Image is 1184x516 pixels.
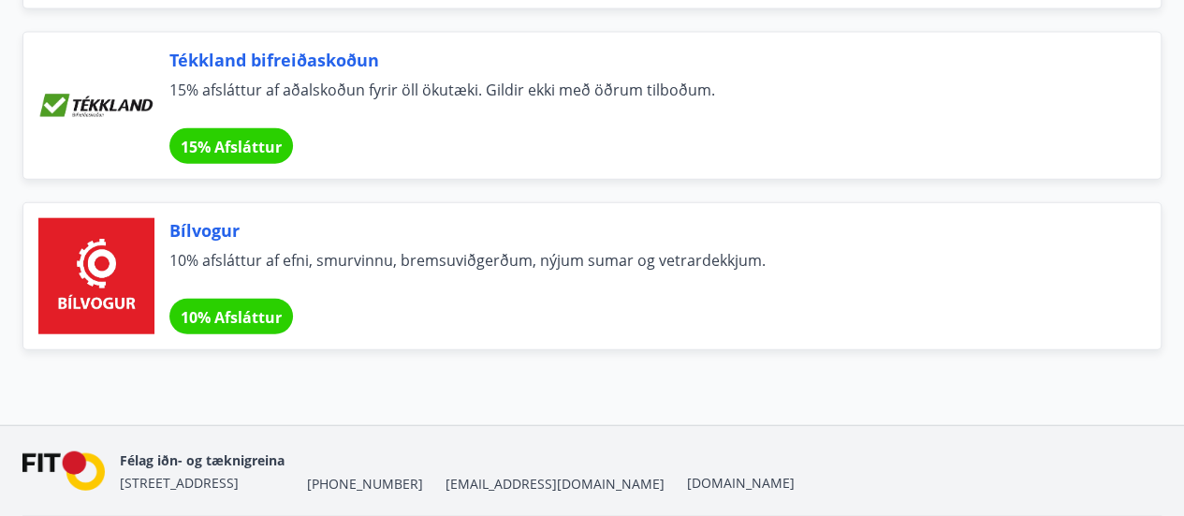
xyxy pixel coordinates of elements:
[169,250,1116,291] span: 10% afsláttur af efni, smurvinnu, bremsuviðgerðum, nýjum sumar og vetrardekkjum.
[169,80,1116,121] span: 15% afsláttur af aðalskoðun fyrir öll ökutæki. Gildir ekki með öðrum tilboðum.
[181,307,282,328] span: 10% Afsláttur
[22,451,105,492] img: FPQVkF9lTnNbbaRSFyT17YYeljoOGk5m51IhT0bO.png
[169,48,1116,72] span: Tékkland bifreiðaskoðun
[446,475,665,494] span: [EMAIL_ADDRESS][DOMAIN_NAME]
[120,474,239,492] span: [STREET_ADDRESS]
[181,137,282,157] span: 15% Afsláttur
[307,475,423,494] span: [PHONE_NUMBER]
[120,451,285,469] span: Félag iðn- og tæknigreina
[169,218,1116,243] span: Bílvogur
[687,474,795,492] a: [DOMAIN_NAME]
